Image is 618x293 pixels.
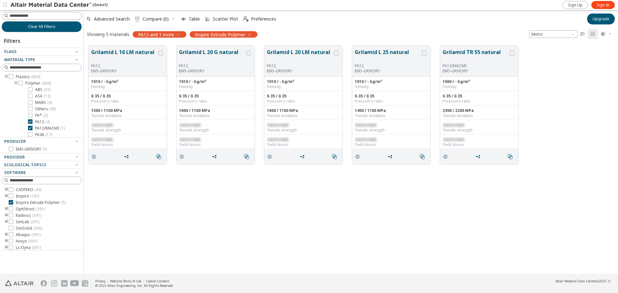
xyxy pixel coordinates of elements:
[443,48,509,63] button: Grilamid TR 55 natural
[35,106,56,112] span: Others
[556,279,596,283] span: Altair Material Data Center
[267,128,340,133] div: Tensile strength
[443,128,516,133] div: Tensile strength
[42,146,47,152] span: ( 5 )
[355,94,428,99] div: 0.35 / 0.35
[385,150,398,163] button: Share
[209,150,222,163] button: Share
[49,106,56,112] span: ( 95 )
[16,147,47,152] span: EMS-GRIVORY
[91,113,164,118] div: Tensile modulus
[267,142,340,147] div: Yield stress
[329,150,342,163] button: Similar search
[267,137,288,142] span: restricted
[4,194,9,199] i: toogle group
[2,32,23,48] div: Filters
[251,17,276,21] span: Preferences
[179,142,252,147] div: Yield stress
[179,99,252,104] div: Poisson's ratio
[179,63,245,69] div: PA12
[4,57,35,62] span: Material Type
[598,29,615,39] button: Theme
[440,150,454,163] button: Details
[332,154,337,159] i: 
[179,128,252,133] div: Tensile strength
[4,219,9,224] i: toogle group
[4,206,9,212] i: toogle group
[417,150,430,163] button: Similar search
[91,79,164,84] div: 1010 / - kg/m³
[243,16,248,22] i: 
[94,17,130,21] span: Advanced Search
[61,200,66,205] span: ( 5 )
[267,99,340,104] div: Poisson's ratio
[355,142,428,147] div: Yield stress
[14,81,18,86] i: toogle group
[45,132,52,137] span: ( 17 )
[153,150,167,163] button: Similar search
[36,206,45,212] span: ( 391 )
[25,81,51,86] span: Polymer
[179,137,200,142] span: restricted
[179,84,252,89] div: Density
[35,100,52,105] span: MABS
[16,226,42,231] span: SimSolid
[16,245,41,250] span: Ls-Dyna
[16,194,39,199] span: Inspire
[47,100,52,105] span: ( 4 )
[4,239,9,244] i: toogle group
[505,150,518,163] button: Similar search
[179,122,200,128] span: restricted
[95,279,106,283] a: Privacy
[179,79,252,84] div: 1010 / - kg/m³
[443,79,516,84] div: 1060 / - kg/m³
[138,32,174,37] span: PA12 and 1 more
[91,137,112,142] span: restricted
[195,32,245,37] span: Inspire Extrude Polymer
[91,108,164,113] div: 1500 / 1100 MPa
[355,122,376,128] span: restricted
[591,1,615,9] a: Sign In
[4,187,9,192] i: toogle group
[443,137,464,142] span: restricted
[588,29,598,39] button: Tile View
[4,154,25,160] span: Provider
[4,213,9,218] i: toogle group
[563,1,588,9] a: Sign Up
[179,94,252,99] div: 0.35 / 0.35
[241,150,255,163] button: Similar search
[179,108,252,113] div: 1600 / 1100 MPa
[31,219,40,224] span: ( 391 )
[529,30,577,38] span: Metric
[179,48,245,63] button: Grilamid L 20 G natural
[355,113,428,118] div: Tensile modulus
[267,113,340,118] div: Tensile modulus
[35,132,52,137] span: PA46
[44,87,51,92] span: ( 32 )
[443,113,516,118] div: Tensile modulus
[35,119,50,124] span: PA12
[91,69,157,74] p: EMS-GRIVORY
[16,200,66,205] span: Inspire Extrude Polymer
[16,206,45,212] span: OptiStruct
[355,69,421,74] p: EMS-GRIVORY
[355,108,428,113] div: 1400 / 1100 MPa
[267,122,288,128] span: restricted
[267,48,333,63] button: Grilamid L 20 LM natural
[35,126,65,131] span: PA12/MACMI
[352,150,366,163] button: Details
[10,2,92,8] img: Altair Material Data Center
[91,99,164,104] div: Poisson's ratio
[355,99,428,104] div: Poisson's ratio
[35,87,51,92] span: ABS
[91,63,157,69] div: PA12
[10,2,108,8] div: (Guest)
[2,48,82,56] button: Flags
[91,142,164,147] div: Yield stress
[355,48,421,63] button: Grilamid L 25 natural
[2,169,82,177] button: Software
[2,153,82,161] button: Provider
[4,170,26,175] span: Software
[355,63,421,69] div: PA12
[244,154,249,159] i: 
